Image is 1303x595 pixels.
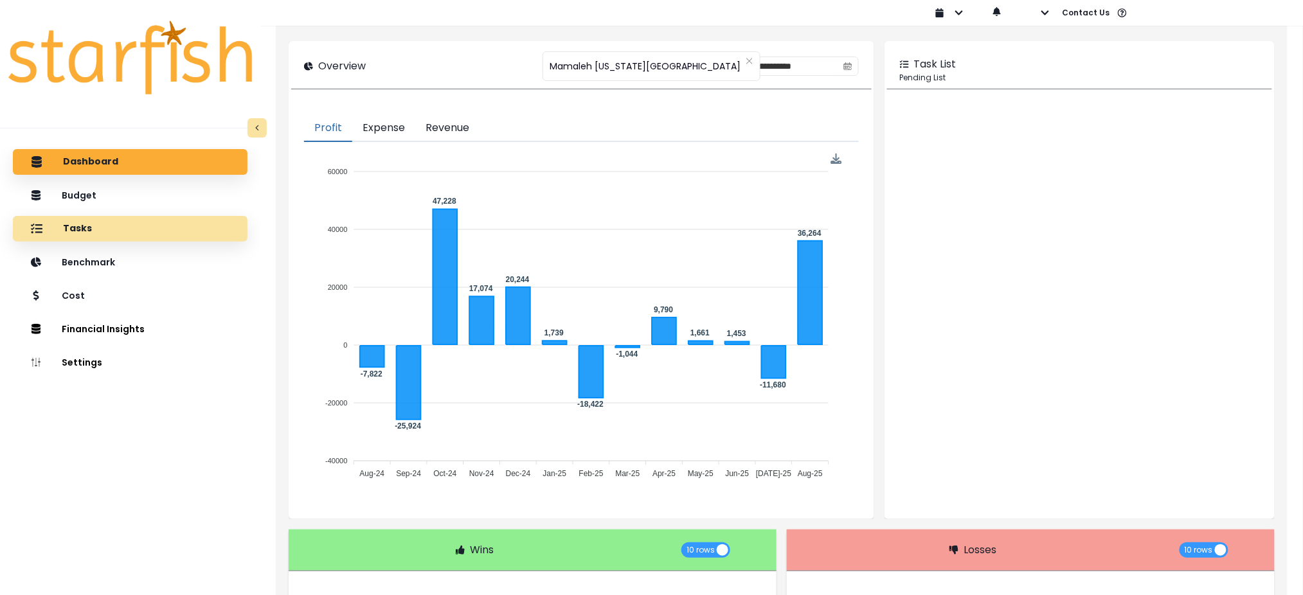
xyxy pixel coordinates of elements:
[63,223,92,235] p: Tasks
[687,542,715,558] span: 10 rows
[843,62,852,71] svg: calendar
[304,115,352,142] button: Profit
[757,469,792,478] tspan: [DATE]-25
[900,72,1259,84] p: Pending List
[13,350,247,375] button: Settings
[360,469,385,478] tspan: Aug-24
[326,399,348,407] tspan: -20000
[543,469,567,478] tspan: Jan-25
[688,469,714,478] tspan: May-25
[746,55,753,67] button: Clear
[326,457,348,465] tspan: -40000
[579,469,604,478] tspan: Feb-25
[653,469,676,478] tspan: Apr-25
[469,469,494,478] tspan: Nov-24
[352,115,415,142] button: Expense
[798,469,823,478] tspan: Aug-25
[550,53,741,80] span: Mamaleh [US_STATE][GEOGRAPHIC_DATA]
[328,283,348,291] tspan: 20000
[328,168,348,175] tspan: 60000
[831,154,842,164] img: Download Profit
[63,156,118,168] p: Dashboard
[13,149,247,175] button: Dashboard
[62,290,85,301] p: Cost
[318,58,366,74] p: Overview
[616,469,640,478] tspan: Mar-25
[13,216,247,242] button: Tasks
[726,469,750,478] tspan: Jun-25
[13,249,247,275] button: Benchmark
[13,316,247,342] button: Financial Insights
[831,154,842,164] div: Menu
[470,542,494,558] p: Wins
[62,257,115,268] p: Benchmark
[344,341,348,349] tspan: 0
[13,283,247,308] button: Cost
[328,226,348,233] tspan: 40000
[1185,542,1213,558] span: 10 rows
[397,469,422,478] tspan: Sep-24
[13,182,247,208] button: Budget
[914,57,957,72] p: Task List
[506,469,531,478] tspan: Dec-24
[62,190,96,201] p: Budget
[434,469,457,478] tspan: Oct-24
[415,115,480,142] button: Revenue
[746,57,753,65] svg: close
[964,542,996,558] p: Losses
